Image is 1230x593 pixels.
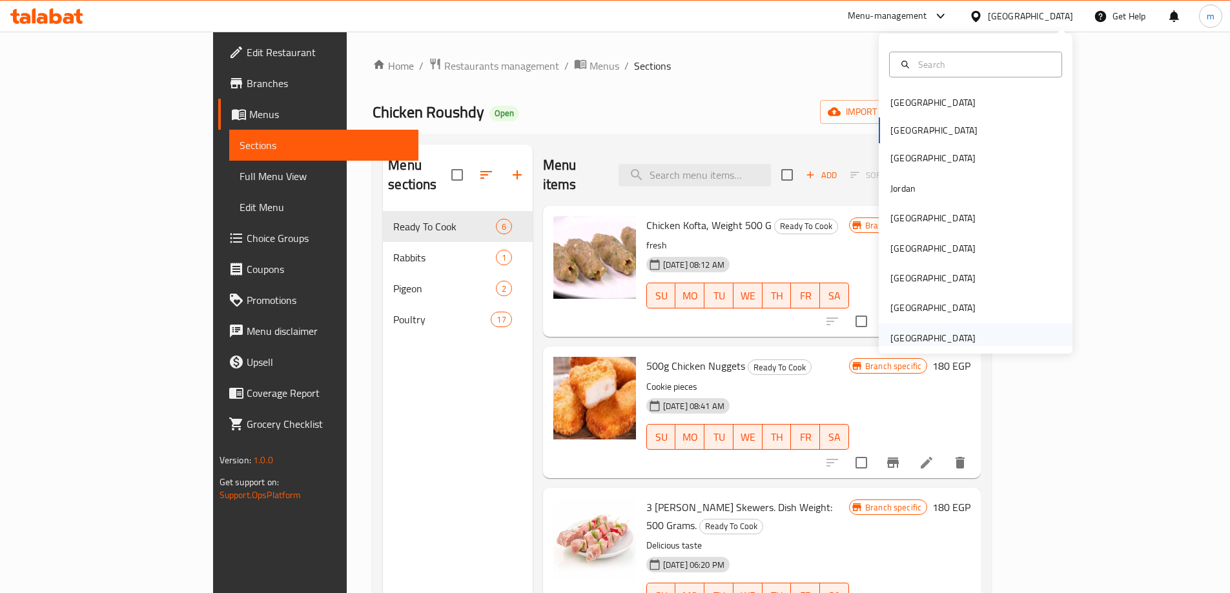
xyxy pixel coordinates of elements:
[240,137,408,153] span: Sections
[218,316,418,347] a: Menu disclaimer
[830,104,892,120] span: import
[553,216,636,299] img: Chicken Kofta, Weight 500 G
[553,357,636,439] img: 500g Chicken Nuggets
[589,58,619,74] span: Menus
[848,308,875,335] span: Select to update
[497,283,511,295] span: 2
[471,159,502,190] span: Sort sections
[624,58,629,74] li: /
[646,356,745,376] span: 500g Chicken Nuggets
[890,331,976,345] div: [GEOGRAPHIC_DATA]
[700,519,763,534] span: Ready To Cook
[496,219,512,234] div: items
[429,57,559,74] a: Restaurants management
[675,283,704,308] button: MO
[220,452,251,468] span: Version:
[247,385,408,401] span: Coverage Report
[229,192,418,223] a: Edit Menu
[775,219,837,234] span: Ready To Cook
[877,306,908,337] button: Branch-specific-item
[220,487,302,503] a: Support.OpsPlatform
[890,301,976,315] div: [GEOGRAPHIC_DATA]
[919,455,934,470] a: Edit menu item
[848,8,927,24] div: Menu-management
[768,286,786,305] span: TH
[393,219,495,234] span: Ready To Cook
[240,199,408,215] span: Edit Menu
[249,106,408,122] span: Menus
[848,449,875,476] span: Select to update
[218,99,418,130] a: Menus
[945,447,976,478] button: delete
[229,161,418,192] a: Full Menu View
[419,58,424,74] li: /
[247,261,408,277] span: Coupons
[383,211,532,242] div: Ready To Cook6
[247,323,408,339] span: Menu disclaimer
[652,428,671,447] span: SU
[774,219,838,234] div: Ready To Cook
[218,377,418,408] a: Coverage Report
[890,151,976,165] div: [GEOGRAPHIC_DATA]
[791,283,820,308] button: FR
[801,165,842,185] span: Add item
[768,428,786,447] span: TH
[890,271,976,285] div: [GEOGRAPHIC_DATA]
[444,58,559,74] span: Restaurants management
[646,379,849,395] p: Cookie pieces
[496,281,512,296] div: items
[1207,9,1215,23] span: m
[646,283,676,308] button: SU
[796,428,815,447] span: FR
[491,312,511,327] div: items
[218,223,418,254] a: Choice Groups
[393,281,495,296] span: Pigeon
[913,57,1054,72] input: Search
[393,312,491,327] span: Poultry
[733,424,763,450] button: WE
[710,286,728,305] span: TU
[388,156,451,194] h2: Menu sections
[574,57,619,74] a: Menus
[218,408,418,439] a: Grocery Checklist
[932,357,970,375] h6: 180 EGP
[393,250,495,265] span: Rabbits
[658,400,730,412] span: [DATE] 08:41 AM
[763,424,792,450] button: TH
[658,559,730,571] span: [DATE] 06:20 PM
[704,424,733,450] button: TU
[796,286,815,305] span: FR
[860,501,927,514] span: Branch specific
[491,314,511,326] span: 17
[681,286,699,305] span: MO
[704,283,733,308] button: TU
[791,424,820,450] button: FR
[801,165,842,185] button: Add
[218,347,418,377] a: Upsell
[247,45,408,60] span: Edit Restaurant
[658,259,730,271] span: [DATE] 08:12 AM
[218,37,418,68] a: Edit Restaurant
[502,159,533,190] button: Add section
[860,219,927,232] span: Branch specific
[825,428,844,447] span: SA
[646,237,849,254] p: fresh
[646,216,772,235] span: Chicken Kofta, Weight 500 G
[220,474,279,490] span: Get support on:
[932,498,970,516] h6: 180 EGP
[240,168,408,184] span: Full Menu View
[733,283,763,308] button: WE
[890,241,976,256] div: [GEOGRAPHIC_DATA]
[877,447,908,478] button: Branch-specific-item
[675,424,704,450] button: MO
[247,292,408,308] span: Promotions
[553,498,636,581] img: 3 Shish Tawook Skewers. Dish Weight: 500 Grams.
[820,424,849,450] button: SA
[820,283,849,308] button: SA
[890,181,916,196] div: Jordan
[218,285,418,316] a: Promotions
[247,75,408,91] span: Branches
[218,68,418,99] a: Branches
